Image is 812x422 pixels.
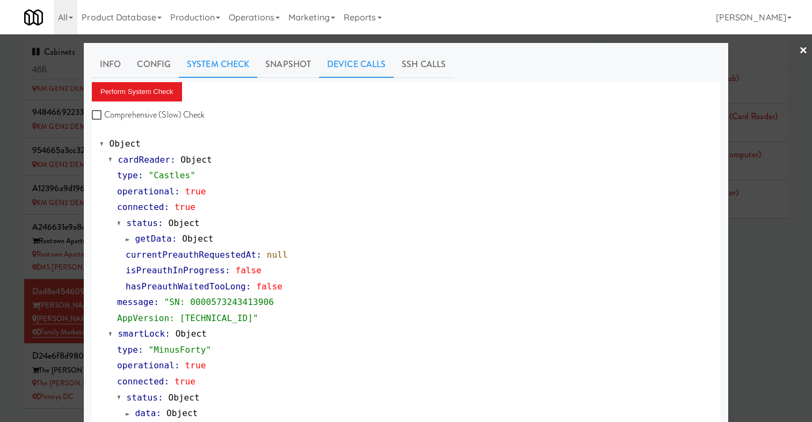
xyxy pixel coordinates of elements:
[185,186,206,197] span: true
[154,297,159,307] span: :
[179,51,257,78] a: System Check
[117,376,164,387] span: connected
[118,155,170,165] span: cardReader
[158,392,163,403] span: :
[164,202,170,212] span: :
[92,111,104,120] input: Comprehensive (Slow) Check
[148,170,195,180] span: "Castles"
[394,51,454,78] a: SSH Calls
[126,281,246,292] span: hasPreauthWaitedTooLong
[175,186,180,197] span: :
[256,250,262,260] span: :
[92,82,182,101] button: Perform System Check
[117,170,138,180] span: type
[172,234,177,244] span: :
[117,202,164,212] span: connected
[175,360,180,370] span: :
[182,234,213,244] span: Object
[117,297,154,307] span: message
[135,408,156,418] span: data
[117,297,274,323] span: "SN: 0000573243413906 AppVersion: [TECHNICAL_ID]"
[92,51,129,78] a: Info
[168,218,199,228] span: Object
[256,281,282,292] span: false
[129,51,179,78] a: Config
[135,234,172,244] span: getData
[175,202,195,212] span: true
[170,155,176,165] span: :
[176,329,207,339] span: Object
[126,250,256,260] span: currentPreauthRequestedAt
[138,345,143,355] span: :
[225,265,230,275] span: :
[235,265,262,275] span: false
[117,360,175,370] span: operational
[127,218,158,228] span: status
[165,329,170,339] span: :
[168,392,199,403] span: Object
[185,360,206,370] span: true
[257,51,319,78] a: Snapshot
[180,155,212,165] span: Object
[127,392,158,403] span: status
[126,265,225,275] span: isPreauthInProgress
[246,281,251,292] span: :
[110,139,141,149] span: Object
[138,170,143,180] span: :
[117,186,175,197] span: operational
[117,345,138,355] span: type
[164,376,170,387] span: :
[148,345,211,355] span: "MinusForty"
[92,107,205,123] label: Comprehensive (Slow) Check
[799,34,808,68] a: ×
[24,8,43,27] img: Micromart
[319,51,394,78] a: Device Calls
[118,329,165,339] span: smartLock
[158,218,163,228] span: :
[175,376,195,387] span: true
[166,408,198,418] span: Object
[267,250,288,260] span: null
[156,408,161,418] span: :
